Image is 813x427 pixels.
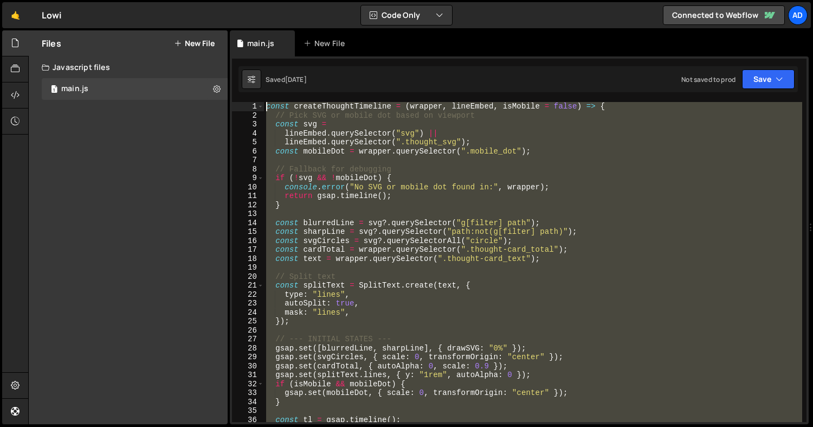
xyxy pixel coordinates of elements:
div: 9 [232,174,264,183]
button: New File [174,39,215,48]
div: Lowi [42,9,62,22]
div: 19 [232,263,264,272]
div: 28 [232,344,264,353]
div: 1 [232,102,264,111]
div: 26 [232,326,264,335]
div: 16 [232,237,264,246]
div: 36 [232,416,264,425]
div: main.js [247,38,274,49]
div: New File [304,38,349,49]
div: 2 [232,111,264,120]
div: 29 [232,353,264,362]
div: 8 [232,165,264,174]
div: 24 [232,308,264,317]
div: 25 [232,317,264,326]
button: Save [742,69,795,89]
div: 32 [232,380,264,389]
a: 🤙 [2,2,29,28]
div: 4 [232,129,264,138]
div: 12 [232,201,264,210]
div: 31 [232,371,264,380]
div: 17 [232,245,264,254]
div: 13 [232,209,264,219]
div: 21 [232,281,264,290]
div: 6 [232,147,264,156]
div: 5 [232,138,264,147]
div: 35 [232,406,264,416]
div: 27 [232,335,264,344]
div: 7 [232,156,264,165]
div: 20 [232,272,264,282]
button: Code Only [361,5,452,25]
div: 30 [232,362,264,371]
div: 33 [232,388,264,398]
a: Connected to Webflow [663,5,785,25]
div: 14 [232,219,264,228]
span: 1 [51,86,57,94]
div: 10 [232,183,264,192]
div: main.js [61,84,88,94]
div: [DATE] [285,75,307,84]
div: 18 [232,254,264,264]
div: 23 [232,299,264,308]
div: 11 [232,192,264,201]
div: 3 [232,120,264,129]
div: Javascript files [29,56,228,78]
div: 17330/48110.js [42,78,228,100]
div: Saved [266,75,307,84]
h2: Files [42,37,61,49]
div: 15 [232,227,264,237]
div: 34 [232,398,264,407]
div: Not saved to prod [681,75,735,84]
div: 22 [232,290,264,299]
a: Ad [788,5,808,25]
